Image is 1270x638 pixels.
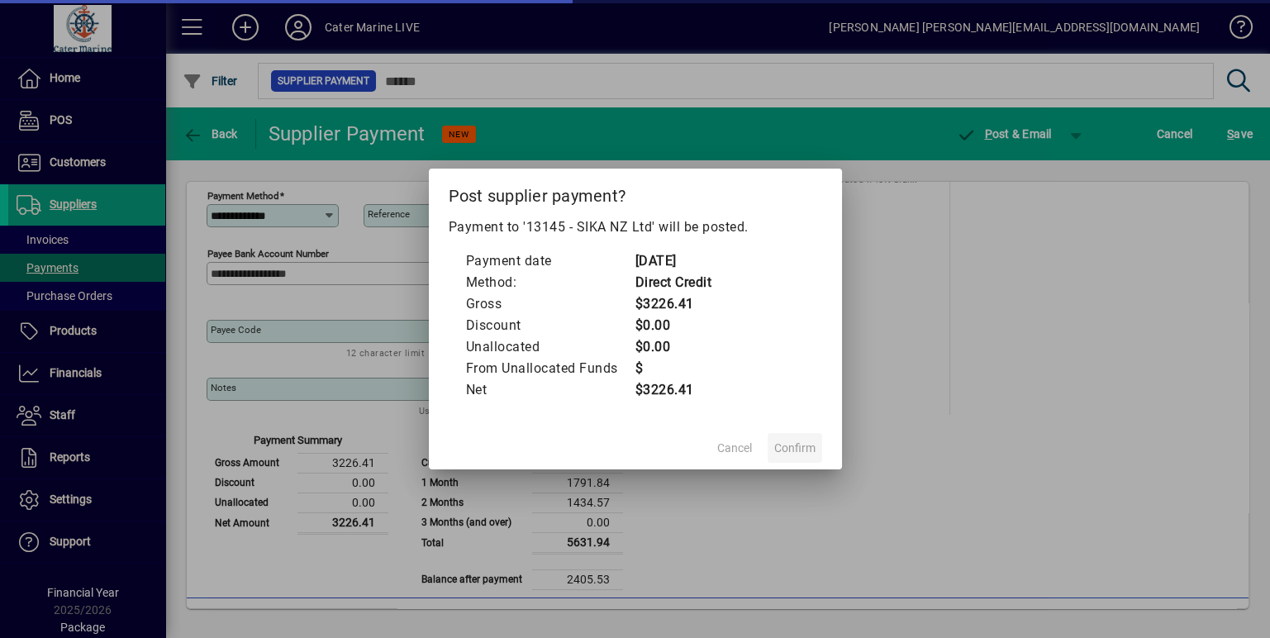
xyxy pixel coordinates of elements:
h2: Post supplier payment? [429,169,842,217]
td: From Unallocated Funds [465,358,635,379]
td: $0.00 [635,315,712,336]
td: Gross [465,293,635,315]
td: Method: [465,272,635,293]
td: $0.00 [635,336,712,358]
td: Direct Credit [635,272,712,293]
td: Net [465,379,635,401]
td: $3226.41 [635,293,712,315]
td: $ [635,358,712,379]
td: Payment date [465,250,635,272]
td: $3226.41 [635,379,712,401]
p: Payment to '13145 - SIKA NZ Ltd' will be posted. [449,217,822,237]
td: Discount [465,315,635,336]
td: [DATE] [635,250,712,272]
td: Unallocated [465,336,635,358]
